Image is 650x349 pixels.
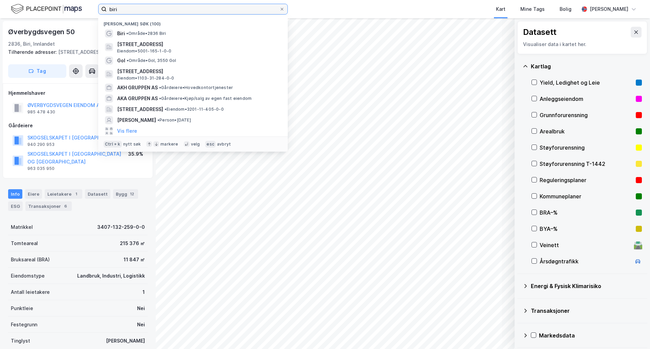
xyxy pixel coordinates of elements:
div: Støyforurensning [540,144,633,152]
div: Ctrl + k [104,141,122,148]
div: 2836, Biri, Innlandet [8,40,55,48]
button: Vis flere [117,127,137,135]
div: Landbruk, Industri, Logistikk [77,272,145,280]
div: Kontrollprogram for chat [616,317,650,349]
div: Kartlag [531,62,642,70]
div: Bruksareal (BRA) [11,256,50,264]
span: • [126,31,128,36]
span: Eiendom • 5001-165-1-0-0 [117,48,171,54]
div: 963 035 950 [27,166,55,171]
span: Tilhørende adresser: [8,49,58,55]
div: Eiendomstype [11,272,45,280]
span: Eiendom • 3201-11-405-0-0 [165,107,224,112]
div: esc [205,141,216,148]
img: logo.f888ab2527a4732fd821a326f86c7f29.svg [11,3,82,15]
button: Tag [8,64,66,78]
div: 1 [73,191,80,197]
span: Gårdeiere • Kjøp/salg av egen fast eiendom [159,96,252,101]
div: Nei [137,321,145,329]
span: Område • 2836 Biri [126,31,166,36]
span: Eiendom • 1103-31-284-0-0 [117,75,174,81]
div: Leietakere [45,189,82,199]
div: 6 [62,203,69,210]
div: 215 376 ㎡ [120,239,145,247]
div: velg [191,141,200,147]
div: [STREET_ADDRESS] [8,48,142,56]
span: • [159,85,161,90]
div: 985 478 430 [27,109,55,115]
div: Kommuneplaner [540,192,633,200]
div: [PERSON_NAME] søk (100) [98,16,288,28]
div: 1 [143,288,145,296]
div: markere [160,141,178,147]
span: • [157,117,159,123]
div: Øverbygdsvegen 50 [8,26,76,37]
div: Grunnforurensning [540,111,633,119]
input: Søk på adresse, matrikkel, gårdeiere, leietakere eller personer [107,4,279,14]
div: nytt søk [123,141,141,147]
div: BYA–% [540,225,633,233]
span: Person • [DATE] [157,117,191,123]
div: Gårdeiere [8,122,147,130]
div: Tinglyst [11,337,30,345]
div: 🛣️ [633,241,643,249]
div: Yield, Ledighet og Leie [540,79,633,87]
div: 940 290 953 [27,142,55,147]
div: Datasett [523,27,557,38]
div: Transaksjoner [531,307,642,315]
span: • [165,107,167,112]
span: • [159,96,161,101]
div: Transaksjoner [25,201,72,211]
div: Reguleringsplaner [540,176,633,184]
div: 35.9% [128,150,143,158]
span: [PERSON_NAME] [117,116,156,124]
div: Hjemmelshaver [8,89,147,97]
div: Energi & Fysisk Klimarisiko [531,282,642,290]
div: Tomteareal [11,239,38,247]
span: [STREET_ADDRESS] [117,40,280,48]
div: Matrikkel [11,223,33,231]
div: [PERSON_NAME] [106,337,145,345]
div: Visualiser data i kartet her. [523,40,642,48]
iframe: Chat Widget [616,317,650,349]
div: Støyforurensning T-1442 [540,160,633,168]
div: Markedsdata [539,331,642,340]
span: Gårdeiere • Hovedkontortjenester [159,85,233,90]
span: Gol [117,57,125,65]
div: Datasett [85,189,110,199]
div: Mine Tags [520,5,545,13]
div: Arealbruk [540,127,633,135]
div: BRA–% [540,209,633,217]
div: 12 [129,191,135,197]
span: • [127,58,129,63]
div: [PERSON_NAME] [590,5,628,13]
span: Område • Gol, 3550 Gol [127,58,176,63]
div: Eiere [25,189,42,199]
div: Bolig [560,5,571,13]
span: AKH GRUPPEN AS [117,84,158,92]
div: Kart [496,5,505,13]
span: [STREET_ADDRESS] [117,67,280,75]
div: Punktleie [11,304,33,312]
div: Årsdøgntrafikk [540,257,631,265]
div: Antall leietakere [11,288,50,296]
div: ESG [8,201,23,211]
div: 3407-132-259-0-0 [97,223,145,231]
div: Festegrunn [11,321,37,329]
div: Anleggseiendom [540,95,633,103]
div: avbryt [217,141,231,147]
div: Info [8,189,22,199]
div: 11 847 ㎡ [124,256,145,264]
span: AKA GRUPPEN AS [117,94,158,103]
span: Biri [117,29,125,38]
div: Veinett [540,241,631,249]
div: Bygg [113,189,138,199]
span: [STREET_ADDRESS] [117,105,163,113]
div: Nei [137,304,145,312]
